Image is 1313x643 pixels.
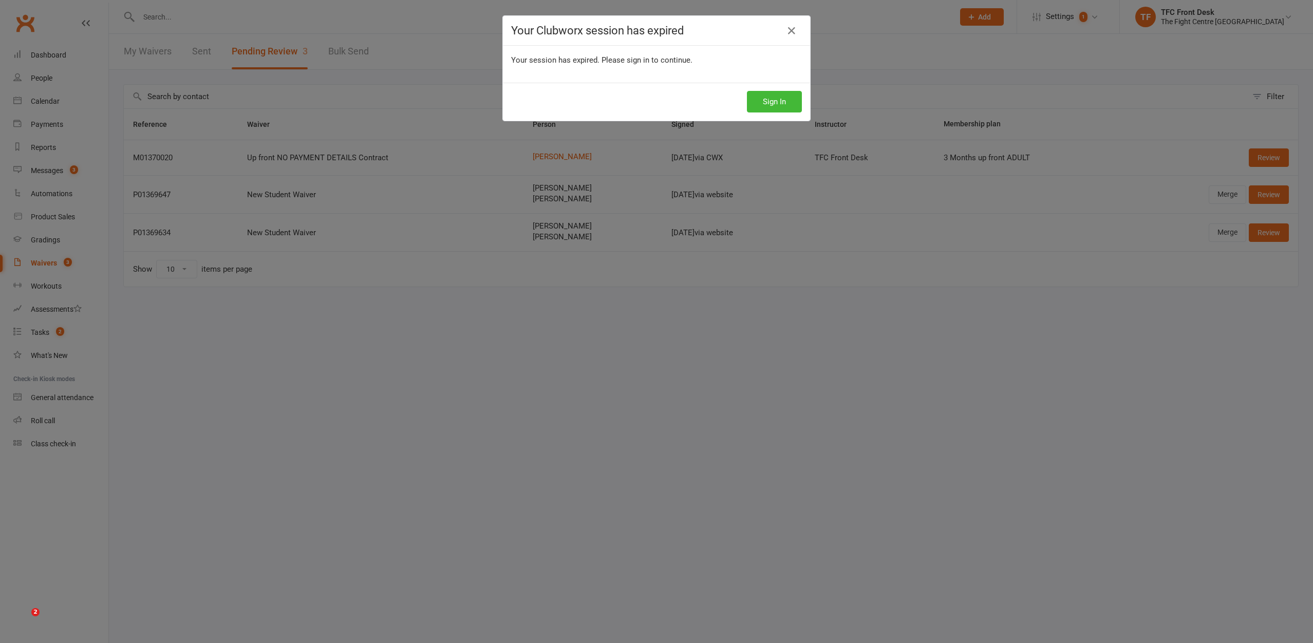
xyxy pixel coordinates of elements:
h4: Your Clubworx session has expired [511,24,802,37]
iframe: Intercom live chat [10,608,35,633]
button: Sign In [747,91,802,112]
a: Close [783,23,800,39]
span: 2 [31,608,40,616]
span: Your session has expired. Please sign in to continue. [511,55,692,65]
